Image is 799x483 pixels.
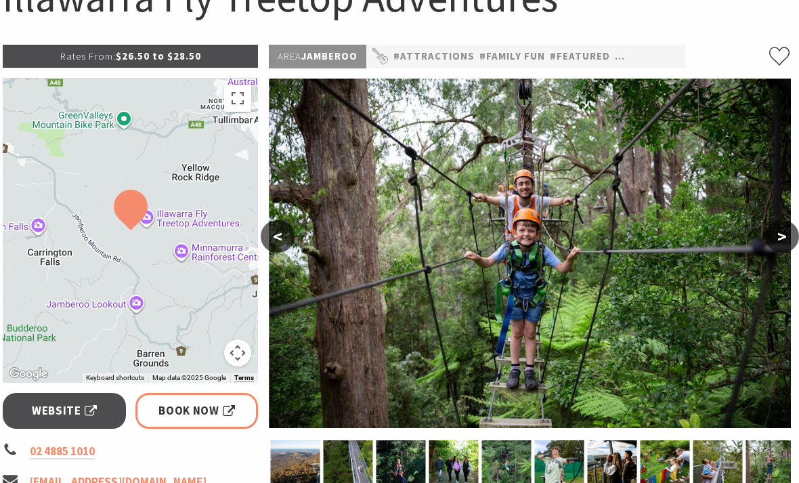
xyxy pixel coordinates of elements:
button: < [261,220,295,253]
button: Toggle fullscreen view [224,85,251,112]
p: $26.50 to $28.50 [3,45,258,68]
button: Keyboard shortcuts [86,373,144,383]
p: Jamberoo [269,45,366,68]
a: Terms (opens in new tab) [234,374,254,382]
a: #Featured [550,48,610,65]
a: 02 4885 1010 [30,444,95,459]
span: Book Now [158,402,235,420]
a: Book Now [135,393,259,429]
img: Google [6,365,51,383]
a: Website [3,393,126,429]
a: #Family Fun [479,48,545,65]
span: Rates From: [60,49,116,62]
a: #Attractions [393,48,475,65]
span: Map data ©2025 Google [152,374,226,381]
button: > [765,220,799,253]
span: Area [278,49,301,62]
a: #Nature Walks [615,48,701,65]
button: Map camera controls [224,339,251,366]
span: Website [32,402,97,420]
a: Click to see this area on Google Maps [6,365,51,383]
img: Zipline Tour suspension bridge [269,79,791,428]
